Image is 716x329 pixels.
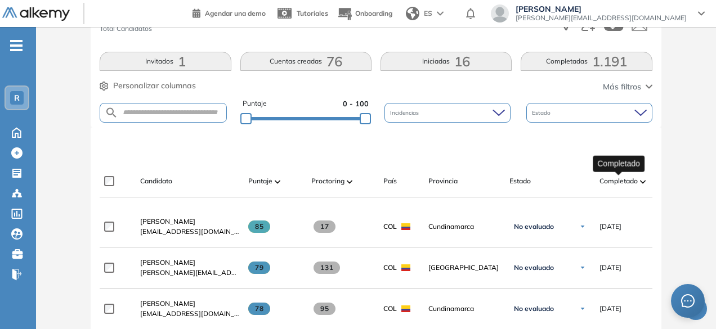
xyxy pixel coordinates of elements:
i: - [10,44,23,47]
img: world [406,7,419,20]
span: [EMAIL_ADDRESS][DOMAIN_NAME] [140,309,239,319]
span: Provincia [428,176,458,186]
span: [PERSON_NAME] [140,217,195,226]
img: Logo [2,7,70,21]
a: [PERSON_NAME] [140,217,239,227]
img: Ícono de flecha [579,223,586,230]
a: [PERSON_NAME] [140,299,239,309]
span: [DATE] [599,263,621,273]
button: Onboarding [337,2,392,26]
span: País [383,176,397,186]
span: [DATE] [599,222,621,232]
span: No evaluado [514,263,554,272]
span: 95 [314,303,335,315]
span: [PERSON_NAME] [516,4,687,13]
img: SEARCH_ALT [105,106,118,120]
span: Cundinamarca [428,304,500,314]
span: COL [383,263,397,273]
span: Estado [509,176,531,186]
span: Estado [532,109,553,117]
span: 131 [314,262,340,274]
img: Ícono de flecha [579,305,586,312]
button: Iniciadas16 [381,52,512,71]
span: 78 [248,303,270,315]
img: COL [401,223,410,230]
span: [PERSON_NAME][EMAIL_ADDRESS][DOMAIN_NAME] [516,13,687,22]
span: Total Candidatos [100,24,152,34]
img: [missing "en.ARROW_ALT" translation] [640,180,646,183]
img: arrow [437,11,444,16]
span: message [681,294,695,308]
span: Puntaje [248,176,272,186]
span: No evaluado [514,304,554,313]
button: Más filtros [603,81,652,93]
span: Puntaje [243,98,267,109]
span: Proctoring [311,176,344,186]
div: Incidencias [384,103,511,123]
span: 0 - 100 [343,98,369,109]
img: Ícono de flecha [579,264,586,271]
span: 17 [314,220,335,233]
span: [EMAIL_ADDRESS][DOMAIN_NAME] [140,227,239,237]
span: 79 [248,262,270,274]
a: [PERSON_NAME] [140,258,239,268]
span: Candidato [140,176,172,186]
span: Agendar una demo [205,9,266,17]
span: R [14,93,20,102]
img: COL [401,264,410,271]
span: [GEOGRAPHIC_DATA] [428,263,500,273]
a: Agendar una demo [193,6,266,19]
button: Invitados1 [100,52,231,71]
span: COL [383,222,397,232]
span: Completado [599,176,638,186]
img: [missing "en.ARROW_ALT" translation] [275,180,280,183]
span: Cundinamarca [428,222,500,232]
div: Completado [593,155,645,172]
span: Onboarding [355,9,392,17]
span: [DATE] [599,304,621,314]
span: [PERSON_NAME] [140,258,195,267]
button: Cuentas creadas76 [240,52,372,71]
span: [PERSON_NAME] [140,299,195,308]
span: No evaluado [514,222,554,231]
img: COL [401,305,410,312]
button: Completadas1.191 [521,52,652,71]
button: Personalizar columnas [100,80,196,92]
span: Más filtros [603,81,641,93]
span: COL [383,304,397,314]
span: Tutoriales [297,9,328,17]
img: [missing "en.ARROW_ALT" translation] [347,180,352,183]
span: Personalizar columnas [113,80,196,92]
span: Incidencias [390,109,421,117]
div: Estado [526,103,652,123]
span: [PERSON_NAME][EMAIL_ADDRESS][DOMAIN_NAME] [140,268,239,278]
span: ES [424,8,432,19]
span: 85 [248,220,270,233]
